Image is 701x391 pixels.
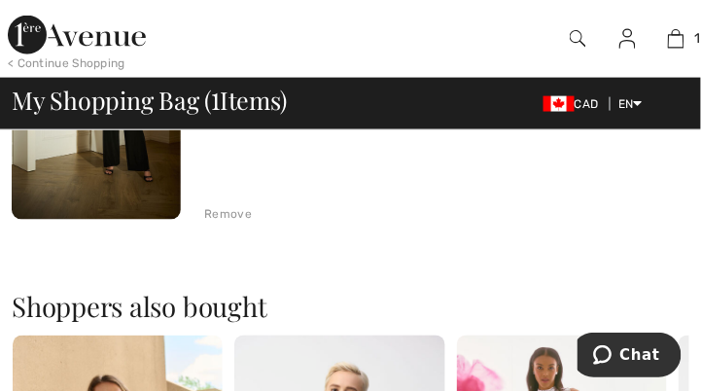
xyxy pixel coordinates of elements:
[653,27,700,51] a: 1
[694,29,700,50] span: 1
[543,97,607,111] span: CAD
[578,333,682,381] iframe: Opens a widget where you can chat to one of our agents
[618,97,643,111] span: EN
[12,294,689,321] h2: Shoppers also bought
[543,96,575,112] img: Canadian Dollar
[12,88,287,112] span: My Shopping Bag ( Items)
[211,82,220,114] span: 1
[204,206,252,224] div: Remove
[619,27,636,51] img: My Info
[570,27,586,51] img: search the website
[8,16,146,54] img: 1ère Avenue
[604,27,651,51] a: Sign In
[668,27,684,51] img: My Bag
[8,54,125,72] div: < Continue Shopping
